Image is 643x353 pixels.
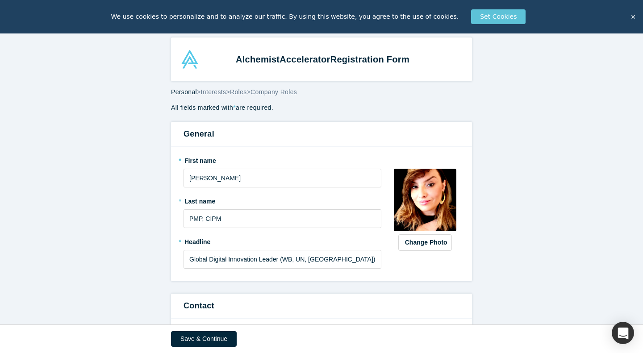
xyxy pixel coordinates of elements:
[184,153,381,166] label: First name
[627,10,639,24] button: Accept policy
[171,87,472,97] div: > > >
[184,128,459,140] h3: General
[184,250,381,269] input: Partner, CEO
[471,9,526,24] button: Set Cookies
[398,234,452,251] button: Change Photo
[171,103,472,112] p: All fields marked with are required.
[251,88,297,96] span: Company Roles
[180,50,199,69] img: Alchemist Accelerator Logo
[184,300,459,312] h3: Contact
[171,331,237,347] button: Save & Continue
[201,88,226,96] span: Interests
[184,194,381,206] label: Last name
[230,88,247,96] span: Roles
[394,169,456,231] img: Profile user default
[9,9,634,24] div: We use cookies to personalize and to analyze our traffic. By using this website, you agree to the...
[280,54,330,64] span: Accelerator
[236,54,409,64] strong: Alchemist Registration Form
[184,234,381,247] label: Headline
[171,88,197,96] span: Personal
